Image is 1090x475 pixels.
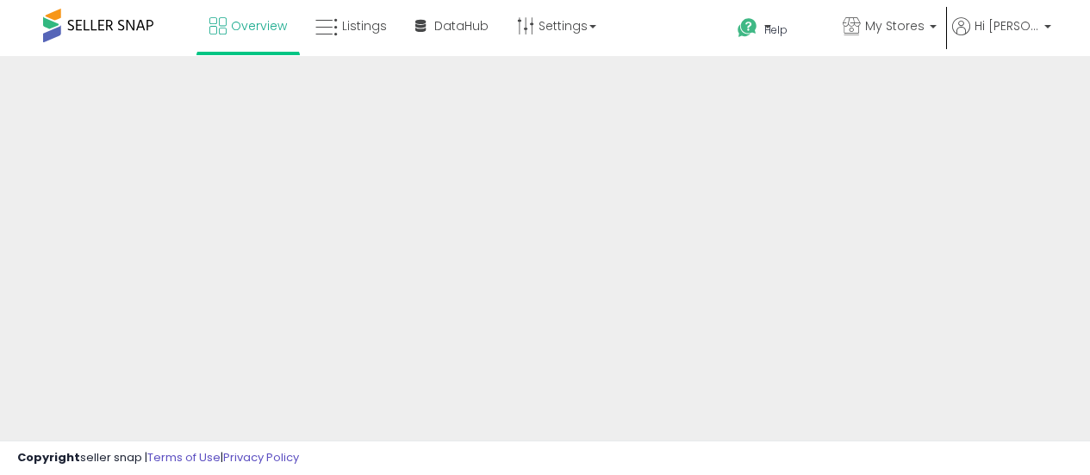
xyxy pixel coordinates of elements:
[737,17,758,39] i: Get Help
[952,17,1051,56] a: Hi [PERSON_NAME]
[17,450,299,466] div: seller snap | |
[223,449,299,466] a: Privacy Policy
[975,17,1039,34] span: Hi [PERSON_NAME]
[231,17,287,34] span: Overview
[865,17,925,34] span: My Stores
[342,17,387,34] span: Listings
[434,17,489,34] span: DataHub
[17,449,80,466] strong: Copyright
[764,22,788,37] span: Help
[724,4,827,56] a: Help
[147,449,221,466] a: Terms of Use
